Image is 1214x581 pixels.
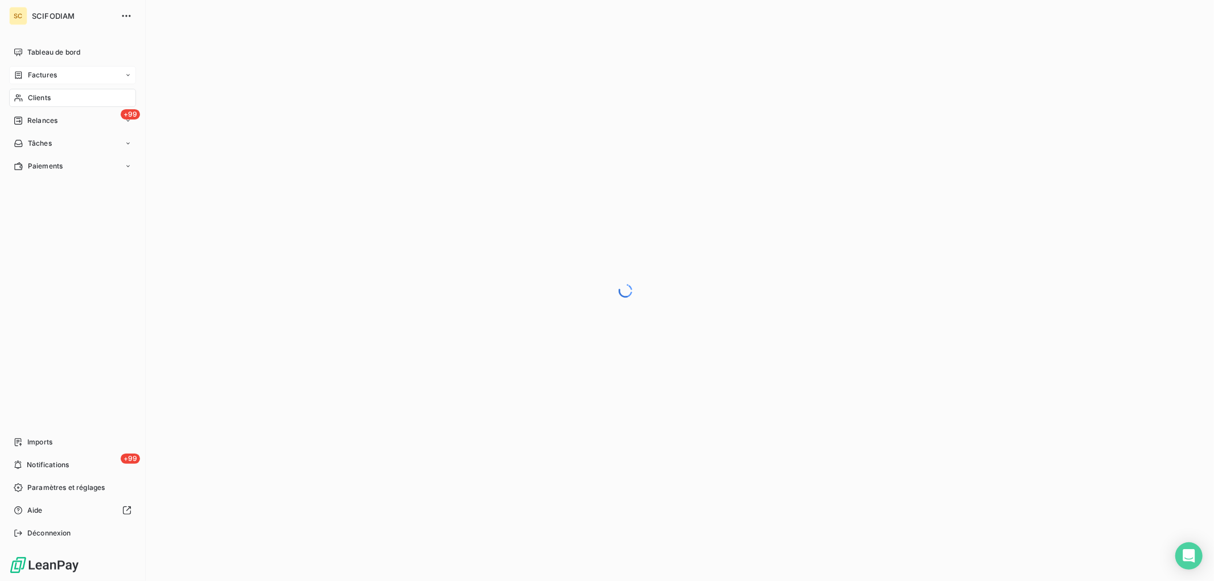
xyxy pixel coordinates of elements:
[9,112,136,130] a: +99Relances
[27,47,80,57] span: Tableau de bord
[27,505,43,516] span: Aide
[32,11,114,20] span: SCIFODIAM
[27,460,69,470] span: Notifications
[27,483,105,493] span: Paramètres et réglages
[27,116,57,126] span: Relances
[9,501,136,520] a: Aide
[121,109,140,120] span: +99
[121,454,140,464] span: +99
[28,70,57,80] span: Factures
[9,433,136,451] a: Imports
[27,437,52,447] span: Imports
[9,7,27,25] div: SC
[28,93,51,103] span: Clients
[28,138,52,149] span: Tâches
[9,66,136,84] a: Factures
[27,528,71,538] span: Déconnexion
[1175,542,1203,570] div: Open Intercom Messenger
[28,161,63,171] span: Paiements
[9,43,136,61] a: Tableau de bord
[9,157,136,175] a: Paiements
[9,479,136,497] a: Paramètres et réglages
[9,134,136,153] a: Tâches
[9,556,80,574] img: Logo LeanPay
[9,89,136,107] a: Clients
